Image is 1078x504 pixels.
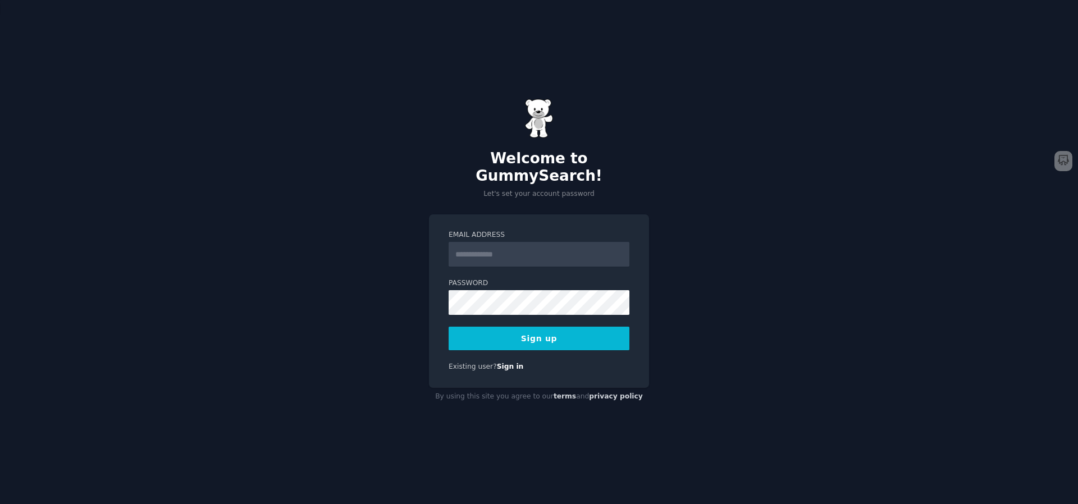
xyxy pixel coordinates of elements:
[589,392,643,400] a: privacy policy
[449,327,629,350] button: Sign up
[497,363,524,370] a: Sign in
[449,278,629,288] label: Password
[525,99,553,138] img: Gummy Bear
[554,392,576,400] a: terms
[429,388,649,406] div: By using this site you agree to our and
[449,230,629,240] label: Email Address
[429,189,649,199] p: Let's set your account password
[449,363,497,370] span: Existing user?
[429,150,649,185] h2: Welcome to GummySearch!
